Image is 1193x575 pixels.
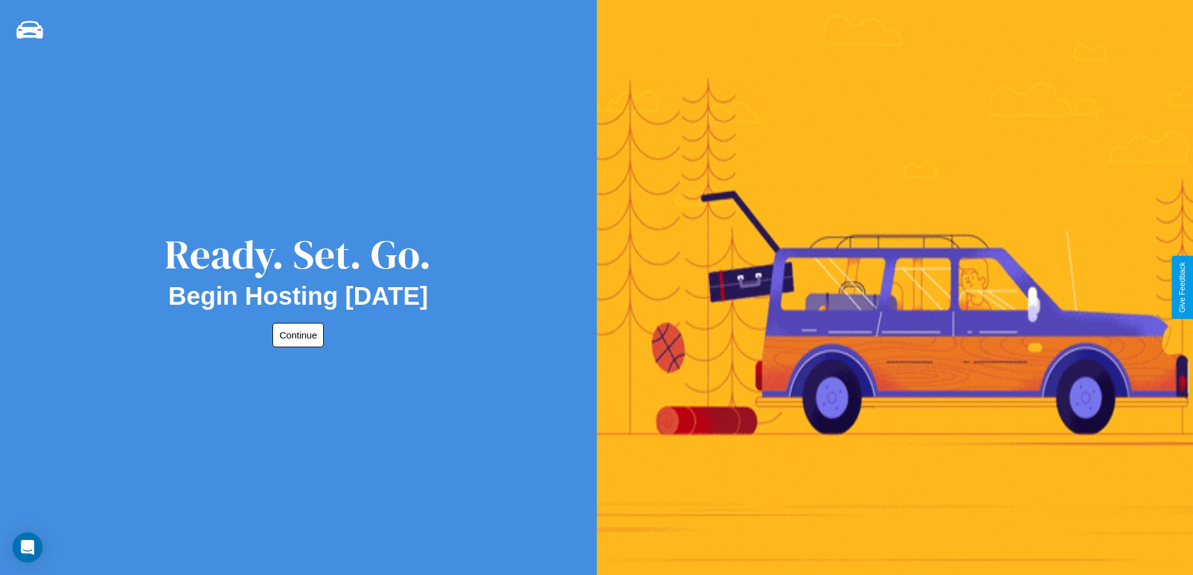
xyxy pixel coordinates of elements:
div: Ready. Set. Go. [165,226,431,282]
div: Open Intercom Messenger [13,532,43,562]
button: Continue [272,323,324,347]
div: Give Feedback [1178,262,1187,313]
h2: Begin Hosting [DATE] [168,282,428,310]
